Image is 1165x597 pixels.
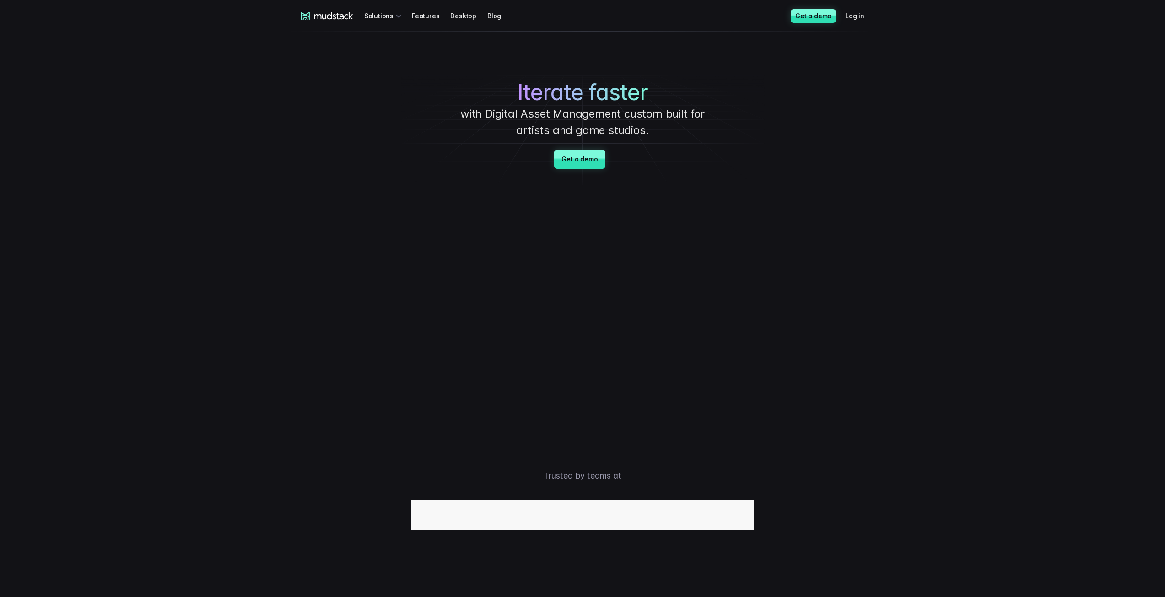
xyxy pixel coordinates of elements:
a: Desktop [450,7,487,24]
a: mudstack logo [301,12,353,20]
a: Blog [487,7,512,24]
a: Log in [845,7,875,24]
p: Trusted by teams at [262,469,903,482]
a: Get a demo [791,9,836,23]
p: with Digital Asset Management custom built for artists and game studios. [445,106,720,139]
span: Iterate faster [518,79,648,106]
a: Get a demo [554,150,605,169]
a: Features [412,7,450,24]
div: Solutions [364,7,405,24]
